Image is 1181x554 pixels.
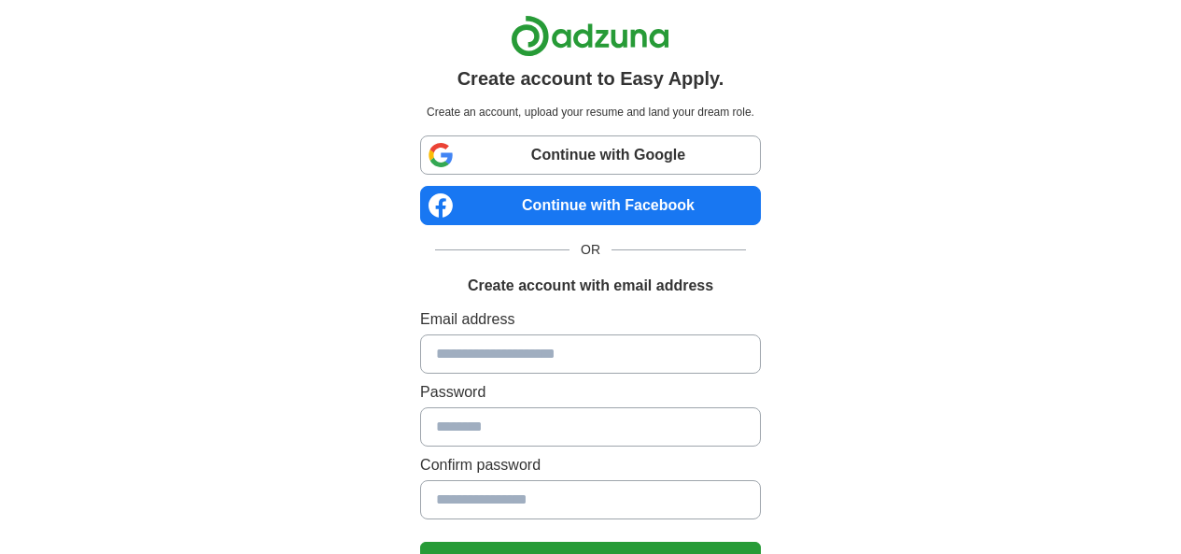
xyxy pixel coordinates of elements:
span: OR [569,240,612,260]
img: Adzuna logo [511,15,669,57]
label: Confirm password [420,454,761,476]
a: Continue with Facebook [420,186,761,225]
h1: Create account to Easy Apply. [457,64,724,92]
label: Email address [420,308,761,331]
label: Password [420,381,761,404]
p: Create an account, upload your resume and land your dream role. [424,104,757,121]
a: Continue with Google [420,135,761,175]
h1: Create account with email address [468,275,713,297]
